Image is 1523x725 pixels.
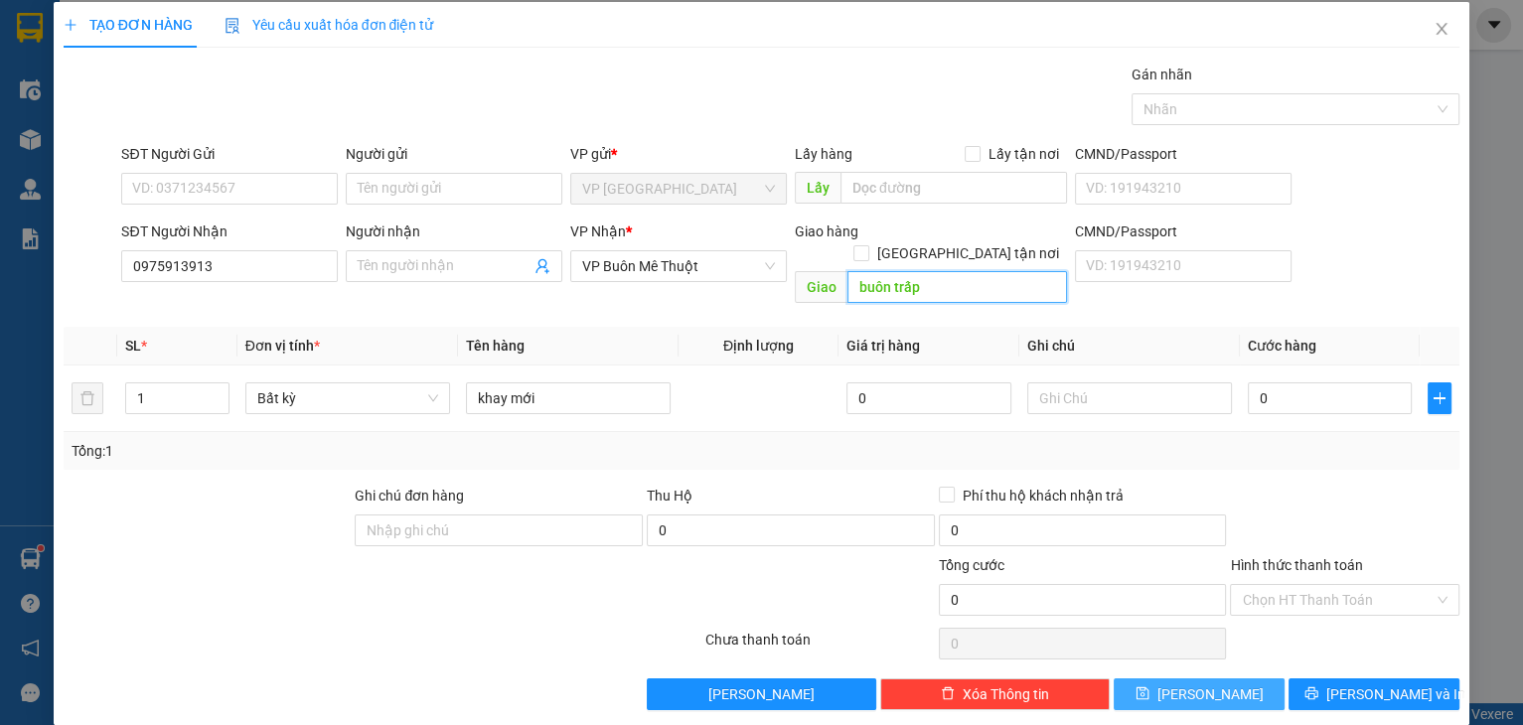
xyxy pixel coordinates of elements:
[257,383,438,413] span: Bất kỳ
[466,382,671,414] input: VD: Bàn, Ghế
[64,18,77,32] span: plus
[869,242,1067,264] span: [GEOGRAPHIC_DATA] tận nơi
[795,172,840,204] span: Lấy
[346,220,562,242] div: Người nhận
[582,251,775,281] span: VP Buôn Mê Thuột
[466,338,525,354] span: Tên hàng
[570,223,626,239] span: VP Nhận
[981,143,1067,165] span: Lấy tận nơi
[703,629,937,663] div: Chưa thanh toán
[1429,390,1450,406] span: plus
[10,84,137,150] li: VP VP [GEOGRAPHIC_DATA]
[1304,686,1318,702] span: printer
[1434,21,1449,37] span: close
[880,678,1110,710] button: deleteXóa Thông tin
[1428,382,1451,414] button: plus
[245,338,320,354] span: Đơn vị tính
[647,488,692,504] span: Thu Hộ
[941,686,955,702] span: delete
[1157,683,1264,705] span: [PERSON_NAME]
[1075,143,1292,165] div: CMND/Passport
[1230,557,1362,573] label: Hình thức thanh toán
[72,440,589,462] div: Tổng: 1
[795,146,852,162] span: Lấy hàng
[847,271,1067,303] input: Dọc đường
[225,18,240,34] img: icon
[137,84,264,128] li: VP VP Buôn Mê Thuột
[939,557,1004,573] span: Tổng cước
[355,514,643,546] input: Ghi chú đơn hàng
[1027,382,1232,414] input: Ghi Chú
[1414,2,1469,58] button: Close
[963,683,1049,705] span: Xóa Thông tin
[1248,338,1316,354] span: Cước hàng
[10,10,288,48] li: [PERSON_NAME]
[1075,220,1292,242] div: CMND/Passport
[708,683,815,705] span: [PERSON_NAME]
[955,485,1132,507] span: Phí thu hộ khách nhận trả
[346,143,562,165] div: Người gửi
[647,678,876,710] button: [PERSON_NAME]
[582,174,775,204] span: VP Sài Gòn
[795,271,847,303] span: Giao
[72,382,103,414] button: delete
[840,172,1067,204] input: Dọc đường
[1019,327,1240,365] th: Ghi chú
[225,17,434,33] span: Yêu cầu xuất hóa đơn điện tử
[1136,686,1149,702] span: save
[137,132,151,146] span: environment
[355,488,464,504] label: Ghi chú đơn hàng
[534,258,550,274] span: user-add
[570,143,787,165] div: VP gửi
[846,338,920,354] span: Giá trị hàng
[723,338,794,354] span: Định lượng
[1326,683,1465,705] span: [PERSON_NAME] và In
[1132,67,1192,82] label: Gán nhãn
[121,220,338,242] div: SĐT Người Nhận
[121,143,338,165] div: SĐT Người Gửi
[795,223,858,239] span: Giao hàng
[1289,678,1459,710] button: printer[PERSON_NAME] và In
[125,338,141,354] span: SL
[1114,678,1285,710] button: save[PERSON_NAME]
[64,17,193,33] span: TẠO ĐƠN HÀNG
[846,382,1011,414] input: 0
